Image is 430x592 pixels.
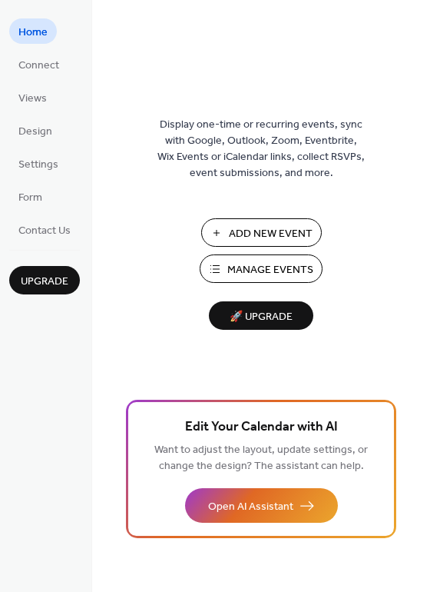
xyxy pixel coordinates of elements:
[18,190,42,206] span: Form
[18,91,47,107] span: Views
[9,18,57,44] a: Home
[154,440,368,477] span: Want to adjust the layout, update settings, or change the design? The assistant can help.
[9,184,51,209] a: Form
[9,151,68,176] a: Settings
[185,488,338,523] button: Open AI Assistant
[9,85,56,110] a: Views
[18,25,48,41] span: Home
[200,254,322,283] button: Manage Events
[229,226,313,242] span: Add New Event
[201,218,322,247] button: Add New Event
[18,157,58,173] span: Settings
[18,223,71,239] span: Contact Us
[218,307,304,328] span: 🚀 Upgrade
[18,58,59,74] span: Connect
[9,217,80,242] a: Contact Us
[208,499,293,515] span: Open AI Assistant
[227,262,313,278] span: Manage Events
[185,417,338,438] span: Edit Your Calendar with AI
[9,266,80,294] button: Upgrade
[9,52,68,77] a: Connect
[157,117,365,181] span: Display one-time or recurring events, sync with Google, Outlook, Zoom, Eventbrite, Wix Events or ...
[209,301,313,330] button: 🚀 Upgrade
[21,274,68,290] span: Upgrade
[18,124,52,140] span: Design
[9,118,61,143] a: Design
